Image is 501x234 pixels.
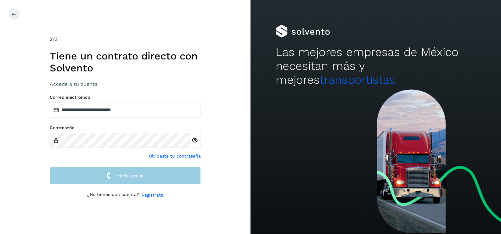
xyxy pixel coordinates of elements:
p: ¿No tienes una cuenta? [87,192,139,198]
span: transportistas [320,73,395,86]
h3: Accede a tu cuenta [50,81,201,87]
h2: Las mejores empresas de México necesitan más y mejores [276,45,476,87]
a: Olvidaste tu contraseña [149,153,201,159]
button: Inicia sesión [50,167,201,184]
div: /2 [50,36,201,43]
span: 2 [50,36,53,42]
span: Inicia sesión [117,174,144,178]
label: Contraseña [50,125,201,131]
a: Regístrate [142,192,163,198]
label: Correo electrónico [50,95,201,100]
h1: Tiene un contrato directo con Solvento [50,50,201,74]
